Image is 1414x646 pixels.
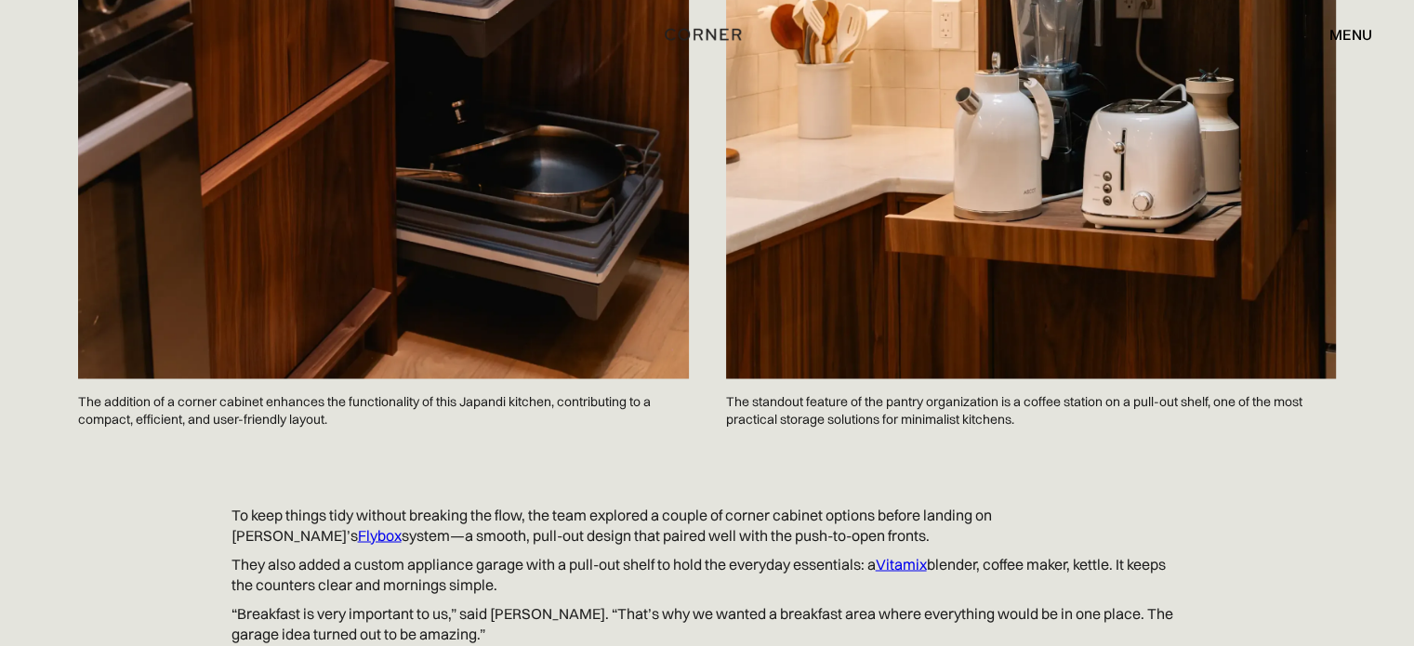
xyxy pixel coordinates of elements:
p: The standout feature of the pantry organization is a coffee station on a pull-out shelf, one of t... [726,378,1337,442]
a: home [658,22,755,46]
p: The addition of a corner cabinet enhances the functionality of this Japandi kitchen, contributing... [78,378,689,442]
p: To keep things tidy without breaking the flow, the team explored a couple of corner cabinet optio... [231,505,1183,545]
div: menu [1329,27,1372,42]
a: Flybox [358,525,402,544]
div: menu [1311,19,1372,50]
p: “Breakfast is very important to us,” said [PERSON_NAME]. “That’s why we wanted a breakfast area w... [231,603,1183,643]
a: Vitamix [876,554,927,573]
p: They also added a custom appliance garage with a pull-out shelf to hold the everyday essentials: ... [231,554,1183,594]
